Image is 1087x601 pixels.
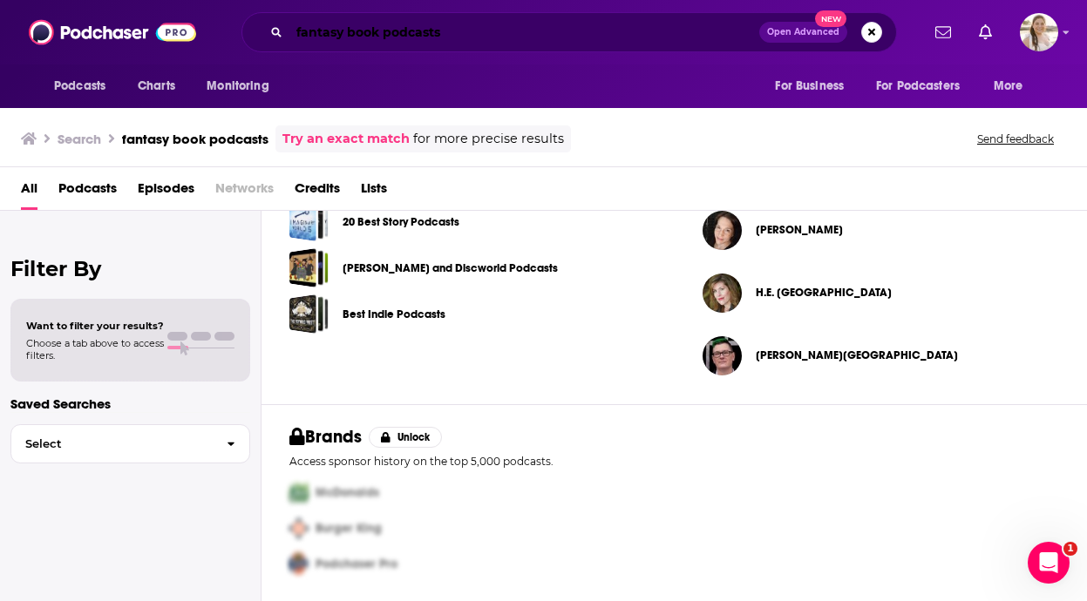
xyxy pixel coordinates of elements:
[703,265,1060,321] button: H.E. RouloH.E. Roulo
[26,337,164,361] span: Choose a tab above to access filters.
[289,202,329,241] a: 20 Best Story Podcasts
[972,132,1059,146] button: Send feedback
[703,336,742,375] img: A.J. Fitzwater
[756,348,958,362] a: A.J. Fitzwater
[703,202,1060,258] button: Veronica GiguereVeronica Giguere
[10,395,250,412] p: Saved Searches
[10,256,250,281] h2: Filter By
[763,70,866,103] button: open menu
[282,510,316,546] img: Second Pro Logo
[42,70,128,103] button: open menu
[138,74,175,98] span: Charts
[1020,13,1058,51] span: Logged in as acquavie
[1028,542,1070,584] iframe: Intercom live chat
[58,174,117,210] a: Podcasts
[289,294,329,334] a: Best Indie Podcasts
[1020,13,1058,51] img: User Profile
[756,223,843,237] span: [PERSON_NAME]
[703,273,742,313] img: H.E. Roulo
[1063,542,1077,556] span: 1
[413,129,564,149] span: for more precise results
[29,16,196,49] img: Podchaser - Follow, Share and Rate Podcasts
[241,12,897,52] div: Search podcasts, credits, & more...
[994,74,1023,98] span: More
[289,455,1059,468] p: Access sponsor history on the top 5,000 podcasts.
[756,286,892,300] a: H.E. Roulo
[138,174,194,210] a: Episodes
[54,74,105,98] span: Podcasts
[194,70,291,103] button: open menu
[756,223,843,237] a: Veronica Giguere
[316,485,379,500] span: McDonalds
[759,22,847,43] button: Open AdvancedNew
[316,557,397,571] span: Podchaser Pro
[369,427,443,448] button: Unlock
[26,320,164,332] span: Want to filter your results?
[865,70,985,103] button: open menu
[289,18,759,46] input: Search podcasts, credits, & more...
[289,248,329,287] a: Pratchett and Discworld Podcasts
[767,28,839,37] span: Open Advanced
[289,426,362,448] h2: Brands
[11,438,213,449] span: Select
[215,174,274,210] span: Networks
[756,348,958,362] span: [PERSON_NAME][GEOGRAPHIC_DATA]
[1020,13,1058,51] button: Show profile menu
[876,74,960,98] span: For Podcasters
[10,424,250,463] button: Select
[21,174,37,210] a: All
[775,74,844,98] span: For Business
[361,174,387,210] a: Lists
[815,10,846,27] span: New
[982,70,1045,103] button: open menu
[703,328,1060,383] button: A.J. FitzwaterA.J. Fitzwater
[972,17,999,47] a: Show notifications dropdown
[928,17,958,47] a: Show notifications dropdown
[126,70,186,103] a: Charts
[316,521,382,536] span: Burger King
[122,131,268,147] h3: fantasy book podcasts
[756,286,892,300] span: H.E. [GEOGRAPHIC_DATA]
[343,259,558,278] a: [PERSON_NAME] and Discworld Podcasts
[703,211,742,250] img: Veronica Giguere
[58,131,101,147] h3: Search
[343,305,445,324] a: Best Indie Podcasts
[295,174,340,210] a: Credits
[282,129,410,149] a: Try an exact match
[282,546,316,582] img: Third Pro Logo
[282,475,316,510] img: First Pro Logo
[207,74,268,98] span: Monitoring
[343,213,459,232] a: 20 Best Story Podcasts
